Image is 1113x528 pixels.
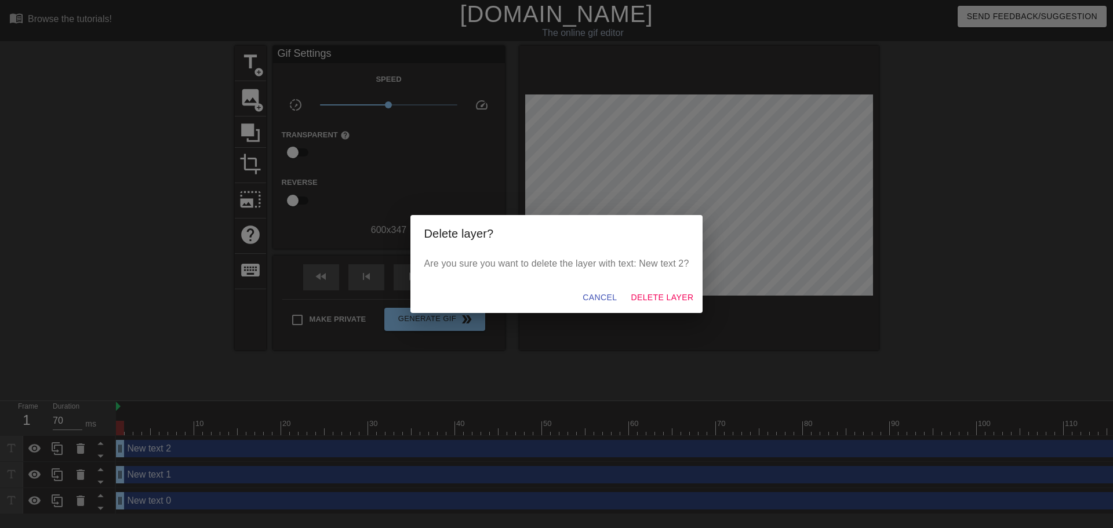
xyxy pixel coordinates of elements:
[424,257,689,271] p: Are you sure you want to delete the layer with text: New text 2?
[631,290,693,305] span: Delete Layer
[626,287,698,308] button: Delete Layer
[583,290,617,305] span: Cancel
[578,287,621,308] button: Cancel
[424,224,689,243] h2: Delete layer?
